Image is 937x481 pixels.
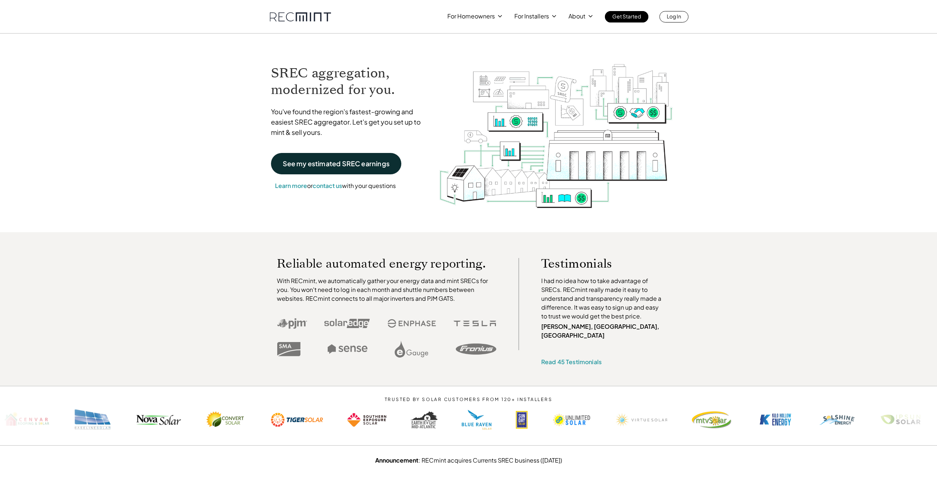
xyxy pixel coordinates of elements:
a: See my estimated SREC earnings [271,153,401,174]
p: You've found the region's fastest-growing and easiest SREC aggregator. Let's get you set up to mi... [271,107,428,137]
h1: SREC aggregation, modernized for you. [271,65,428,98]
p: Log In [667,11,681,21]
a: Announcement: RECmint acquires Currents SREC business ([DATE]) [375,456,562,464]
p: or with your questions [271,181,400,191]
strong: Announcement [375,456,419,464]
p: For Installers [514,11,549,21]
p: I had no idea how to take advantage of SRECs. RECmint really made it easy to understand and trans... [541,276,665,321]
p: TRUSTED BY SOLAR CUSTOMERS FROM 120+ INSTALLERS [362,397,575,402]
a: Read 45 Testimonials [541,358,602,366]
a: Log In [659,11,688,22]
p: About [568,11,585,21]
p: Get Started [612,11,641,21]
a: Learn more [275,182,307,189]
p: See my estimated SREC earnings [283,160,390,167]
p: Testimonials [541,258,651,269]
img: RECmint value cycle [438,45,673,210]
p: With RECmint, we automatically gather your energy data and mint SRECs for you. You won't need to ... [277,276,496,303]
p: [PERSON_NAME], [GEOGRAPHIC_DATA], [GEOGRAPHIC_DATA] [541,322,665,340]
p: Reliable automated energy reporting. [277,258,496,269]
a: Get Started [605,11,648,22]
a: contact us [313,182,342,189]
p: For Homeowners [447,11,495,21]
